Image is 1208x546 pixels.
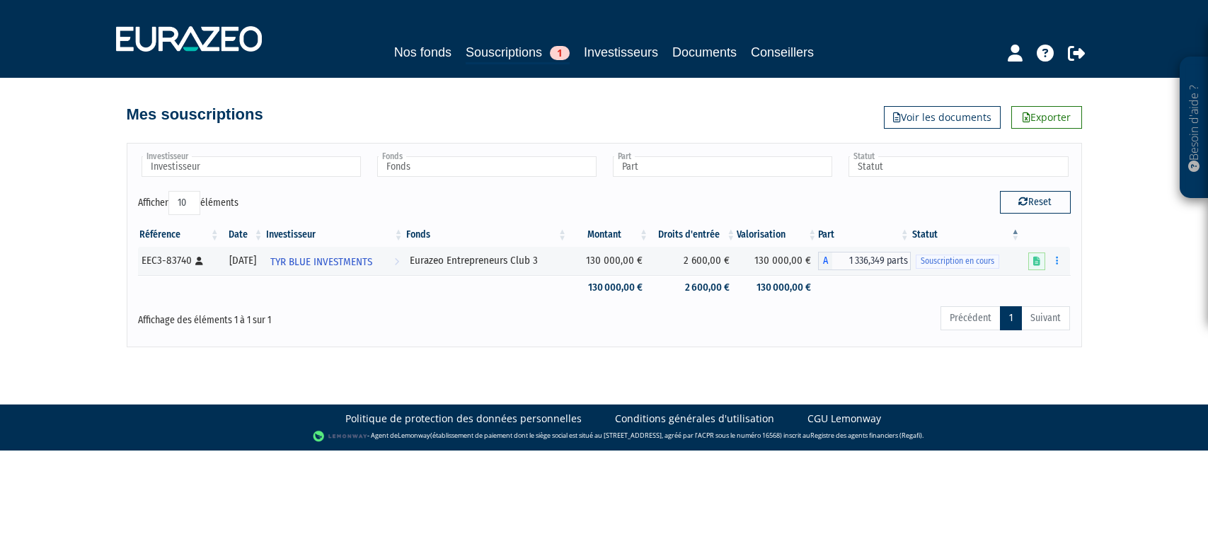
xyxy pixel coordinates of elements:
[394,42,451,62] a: Nos fonds
[737,247,818,275] td: 130 000,00 €
[138,223,221,247] th: Référence : activer pour trier la colonne par ordre croissant
[584,42,658,62] a: Investisseurs
[807,412,881,426] a: CGU Lemonway
[405,223,568,247] th: Fonds: activer pour trier la colonne par ordre croissant
[550,46,570,60] span: 1
[737,223,818,247] th: Valorisation: activer pour trier la colonne par ordre croissant
[116,26,262,52] img: 1732889491-logotype_eurazeo_blanc_rvb.png
[568,223,650,247] th: Montant: activer pour trier la colonne par ordre croissant
[313,429,367,443] img: logo-lemonway.png
[138,305,514,327] div: Affichage des éléments 1 à 1 sur 1
[650,223,737,247] th: Droits d'entrée: activer pour trier la colonne par ordre croissant
[226,253,260,268] div: [DATE]
[466,42,570,64] a: Souscriptions1
[615,412,774,426] a: Conditions générales d'utilisation
[1186,64,1202,192] p: Besoin d'aide ?
[568,275,650,300] td: 130 000,00 €
[398,431,430,440] a: Lemonway
[221,223,265,247] th: Date: activer pour trier la colonne par ordre croissant
[345,412,582,426] a: Politique de protection des données personnelles
[751,42,814,62] a: Conseillers
[832,252,910,270] span: 1 336,349 parts
[142,253,216,268] div: EEC3-83740
[650,247,737,275] td: 2 600,00 €
[1011,106,1082,129] a: Exporter
[1000,306,1022,330] a: 1
[884,106,1001,129] a: Voir les documents
[737,275,818,300] td: 130 000,00 €
[265,247,405,275] a: TYR BLUE INVESTMENTS
[410,253,563,268] div: Eurazeo Entrepreneurs Club 3
[1000,191,1071,214] button: Reset
[195,257,203,265] i: [Français] Personne physique
[168,191,200,215] select: Afficheréléments
[650,275,737,300] td: 2 600,00 €
[911,223,1022,247] th: Statut : activer pour trier la colonne par ordre d&eacute;croissant
[138,191,238,215] label: Afficher éléments
[818,252,910,270] div: A - Eurazeo Entrepreneurs Club 3
[265,223,405,247] th: Investisseur: activer pour trier la colonne par ordre croissant
[818,223,910,247] th: Part: activer pour trier la colonne par ordre croissant
[818,252,832,270] span: A
[394,249,399,275] i: Voir l'investisseur
[916,255,999,268] span: Souscription en cours
[14,429,1194,443] div: - Agent de (établissement de paiement dont le siège social est situé au [STREET_ADDRESS], agréé p...
[568,247,650,275] td: 130 000,00 €
[127,106,263,123] h4: Mes souscriptions
[810,431,922,440] a: Registre des agents financiers (Regafi)
[672,42,737,62] a: Documents
[270,249,372,275] span: TYR BLUE INVESTMENTS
